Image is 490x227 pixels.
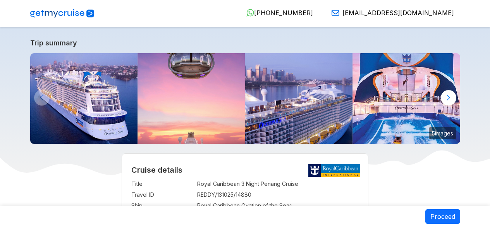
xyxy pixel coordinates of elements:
[30,39,460,47] a: Trip summary
[245,53,353,144] img: ovation-of-the-seas-departing-from-sydney.jpg
[197,200,359,211] td: Royal Caribbean Ovation of the Seas
[342,9,454,17] span: [EMAIL_ADDRESS][DOMAIN_NAME]
[30,53,138,144] img: ovation-exterior-back-aerial-sunset-port-ship.jpg
[332,9,339,17] img: Email
[131,178,193,189] td: Title
[240,9,313,17] a: [PHONE_NUMBER]
[429,127,456,139] small: 5 images
[197,189,359,200] td: REDDY/131025/14880
[138,53,245,144] img: north-star-sunset-ovation-of-the-seas.jpg
[254,9,313,17] span: [PHONE_NUMBER]
[131,200,193,211] td: Ship
[197,178,359,189] td: Royal Caribbean 3 Night Penang Cruise
[246,9,254,17] img: WhatsApp
[325,9,454,17] a: [EMAIL_ADDRESS][DOMAIN_NAME]
[193,200,197,211] td: :
[131,189,193,200] td: Travel ID
[425,209,460,224] button: Proceed
[193,178,197,189] td: :
[352,53,460,144] img: ovation-of-the-seas-flowrider-sunset.jpg
[131,165,359,175] h2: Cruise details
[193,189,197,200] td: :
